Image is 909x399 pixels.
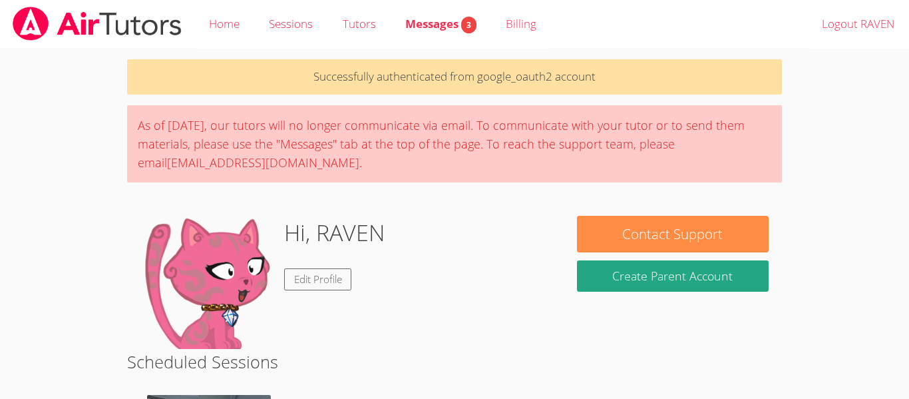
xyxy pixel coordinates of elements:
[405,16,476,31] span: Messages
[577,260,769,292] button: Create Parent Account
[140,216,273,349] img: default.png
[284,216,385,250] h1: Hi, RAVEN
[284,268,352,290] a: Edit Profile
[127,349,782,374] h2: Scheduled Sessions
[127,59,782,95] p: Successfully authenticated from google_oauth2 account
[11,7,183,41] img: airtutors_banner-c4298cdbf04f3fff15de1276eac7730deb9818008684d7c2e4769d2f7ddbe033.png
[577,216,769,252] button: Contact Support
[461,17,476,33] span: 3
[127,105,782,183] div: As of [DATE], our tutors will no longer communicate via email. To communicate with your tutor or ...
